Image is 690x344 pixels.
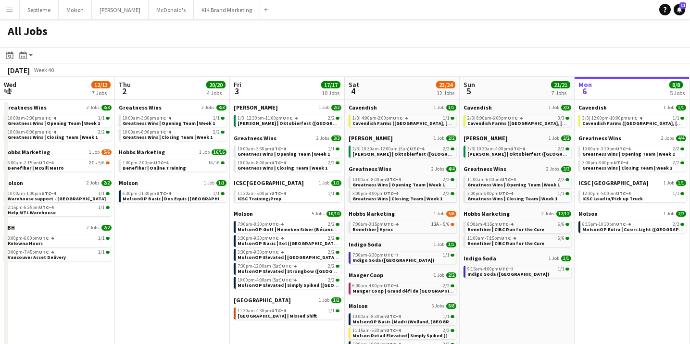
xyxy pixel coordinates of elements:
span: Hobbs Marketing [464,210,510,217]
a: 3:30pm-9:30pmUTC−42/2MolsonOP Basic | Sol ([GEOGRAPHIC_DATA], [GEOGRAPHIC_DATA]) [238,235,339,246]
span: UTC−4 [501,176,515,183]
span: 10:00am-8:00pm [352,177,401,182]
span: UTC−4 [616,221,630,227]
span: 2/2 [443,147,450,151]
a: 3/3|10:30am-4:00pmUTC−42/2[PERSON_NAME] | Oktobierfest ([GEOGRAPHIC_DATA][PERSON_NAME], [GEOGRAPH... [467,146,569,157]
span: 4/4 [676,135,686,141]
button: Septieme [20,0,59,19]
span: Greatness Wins [234,135,276,142]
span: 11:00am-6:00pm [467,177,515,182]
span: 1/1 [98,236,105,241]
span: 5 Jobs [312,211,325,217]
span: 3/3 [101,105,112,111]
div: Cavendish1 Job1/13/3|12:00pm-10:00pmUTC−41/1Cavendish Farms ([GEOGRAPHIC_DATA], [GEOGRAPHIC_DATA]) [578,104,686,135]
span: Molson [119,179,138,186]
div: [PERSON_NAME]1 Job2/22/3|10:30am-12:00am (Sun)UTC−42/2[PERSON_NAME] | Oktobierfest ([GEOGRAPHIC_D... [349,135,456,165]
span: Greatness Wins | Opening Team | Week 1 [467,182,560,188]
span: 1/1 [446,105,456,111]
a: Hobbs Marketing1 Job16/16 [119,148,226,156]
span: 2/2 [101,180,112,186]
span: UTC−4 [510,146,525,152]
a: Hobbs Marketing1 Job5/6 [349,210,456,217]
span: 1 Job [549,105,559,111]
span: Cavendish [578,104,607,111]
span: 3:00pm-8:00pm [352,191,398,196]
div: Molson2 Jobs2/210:00am-1:00pmUTC−41/1Warehouse support - [GEOGRAPHIC_DATA]2:15pm-6:25pmUTC−41/1He... [4,179,112,224]
span: UTC−4 [39,160,53,166]
div: Molson5 Jobs10/107:00am-8:30pmUTC−42/2MolsonOP Golf | Heineken Silver (Bécancour, [GEOGRAPHIC_DAT... [234,210,341,296]
a: 2/3|10:30am-12:00am (Sun)UTC−42/2[PERSON_NAME] | Oktobierfest ([GEOGRAPHIC_DATA][PERSON_NAME], [G... [352,146,454,157]
div: Cavendish1 Job3/32/3|8:00am-6:00pmUTC−43/3Cavendish Farms ([GEOGRAPHIC_DATA], [GEOGRAPHIC_DATA]) [464,104,571,135]
span: Molson [234,210,253,217]
span: 2 Jobs [546,166,559,172]
a: Greatness Wins2 Jobs3/3 [464,165,571,172]
span: Greatness Wins | Opening Team | Week 1 [352,182,445,188]
div: Greatness Wins2 Jobs4/410:00am-8:00pmUTC−42/2Greatness Wins | Opening Team | Week 13:00pm-8:00pmU... [349,165,456,210]
span: Greatness Wins | Closing Team | Week 2 [582,165,672,171]
span: 1 Job [434,211,444,217]
span: 6:15pm-10:30pm [582,222,630,227]
span: 10:00am-8:00pm [8,130,56,135]
div: Hobbs Marketing1 Job16/161:00pm-2:00pmUTC−416/16Benefiber | Online Training [119,148,226,179]
span: 10/10 [326,211,341,217]
a: Cavendish1 Job1/1 [578,104,686,111]
span: UTC−4 [154,160,168,166]
div: Greatness Wins2 Jobs3/310:00am-3:30pmUTC−41/1Greatness Wins | Opening Team | Week 110:00am-8:00pm... [4,104,112,148]
a: Indigo Soda1 Job1/1 [349,241,456,248]
span: Molson [4,179,23,186]
span: 5/6 [446,211,456,217]
a: 10:00am-3:30pmUTC−42/2Greatness Wins | Opening Team | Week 2 [582,146,684,157]
span: 2/2 [558,177,565,182]
span: 2:00pm-6:00pm [467,191,513,196]
span: 3/3 [561,105,571,111]
a: Greatness Wins2 Jobs3/3 [4,104,112,111]
span: ICSC Toronto [578,179,649,186]
span: UTC−4 [616,146,630,152]
a: [PERSON_NAME]1 Job2/2 [464,135,571,142]
span: UTC−4 [41,129,56,135]
span: Benefiber | Online Training [123,165,186,171]
span: | [474,115,476,121]
div: Greatness Wins2 Jobs3/311:00am-6:00pmUTC−42/2Greatness Wins | Opening Team | Week 12:00pm-6:00pmU... [464,165,571,210]
a: 6:00am-2:15pmUTC−42I•5/6Benefiber | McGill Metro [8,160,110,171]
a: 3:00pm-8:00pmUTC−42/2Greatness Wins | Closing Team | Week 2 [582,160,684,171]
span: | [359,146,361,152]
span: 2/2 [673,222,679,227]
span: ICSC Training/Prep [238,196,281,202]
span: 2/2 [673,160,679,165]
button: McDonald's [149,0,194,19]
span: ICSC Load in/Pick up Truck [582,196,643,202]
a: 6:15pm-10:30pmUTC−42/2MolsonOP Extra | Coors Light ([GEOGRAPHIC_DATA], [GEOGRAPHIC_DATA]) [582,221,684,232]
span: 1 Job [664,105,674,111]
span: 1/3 [238,116,246,121]
span: UTC−4 [384,221,398,227]
span: Greatness Wins [4,104,47,111]
span: 1/1 [213,191,220,196]
span: 2/2 [676,211,686,217]
a: 11 [674,4,685,15]
span: UTC−4 [501,235,515,241]
span: Hobbs Marketing [349,210,395,217]
span: 1 Job [434,105,444,111]
span: 2/2 [558,147,565,151]
span: 8:00am-4:15pm [467,222,513,227]
span: Cavendish [464,104,492,111]
span: UTC−4 [499,190,513,197]
a: Greatness Wins2 Jobs4/4 [349,165,456,172]
span: UTC−4 [41,115,56,121]
a: 11:00am-7:15pmUTC−46/6Benefiber | CIBC Run for the Cure [467,235,569,246]
span: 2 Jobs [316,135,329,141]
span: Benefiber | CIBC Run for the Cure [467,240,544,246]
span: 3/3 [558,116,565,121]
a: 2/3|8:00am-6:00pmUTC−43/3Cavendish Farms ([GEOGRAPHIC_DATA], [GEOGRAPHIC_DATA]) [467,115,569,126]
span: 1 Job [204,180,214,186]
span: 11 [679,2,686,9]
span: UTC−4 [269,235,283,241]
span: 2 Jobs [87,225,100,231]
span: Hobbs Marketing [4,148,50,156]
span: 1 Job [319,105,329,111]
span: 1/1 [676,180,686,186]
span: 3:00pm-6:00pm [8,236,53,241]
div: RBH2 Jobs2/23:00pm-6:00pmUTC−41/1Kelowna Hours3:00pm-7:45pmUTC−41/1Vancouver Asset Delivery [4,224,112,263]
span: RBH [4,224,15,231]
